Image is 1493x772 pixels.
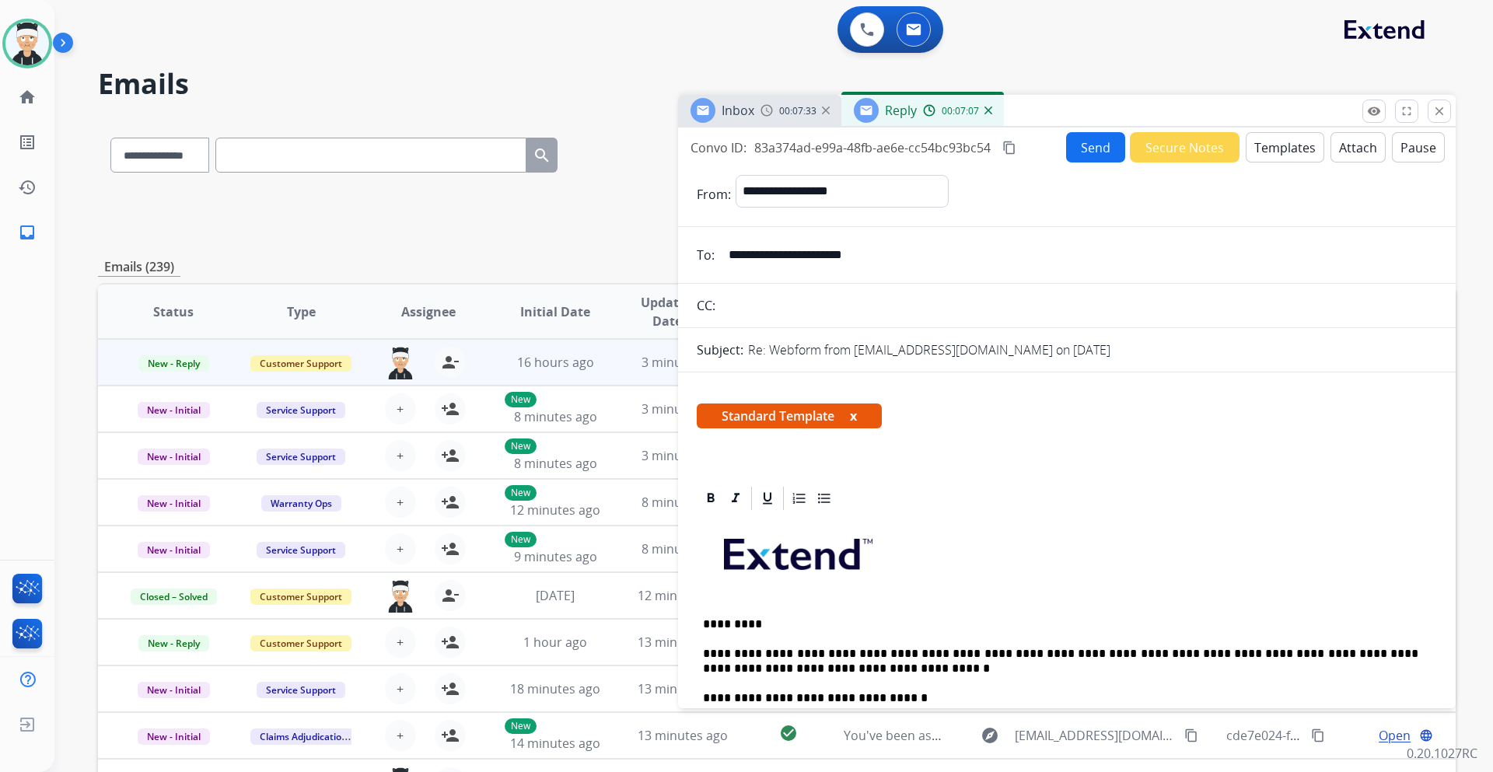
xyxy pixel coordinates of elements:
[385,533,416,564] button: +
[638,727,728,744] span: 13 minutes ago
[850,407,857,425] button: x
[505,485,537,501] p: New
[257,449,345,465] span: Service Support
[385,393,416,424] button: +
[1407,744,1477,763] p: 0.20.1027RC
[441,446,460,465] mat-icon: person_add
[401,302,456,321] span: Assignee
[1184,728,1198,742] mat-icon: content_copy
[505,392,537,407] p: New
[788,487,811,510] div: Ordered List
[844,727,1332,744] span: You've been assigned a new service order: d0cdc93c-7a0c-4e42-aed3-c9c93bc64076
[536,587,575,604] span: [DATE]
[138,635,209,651] span: New - Reply
[441,400,460,418] mat-icon: person_add
[153,302,194,321] span: Status
[250,728,357,745] span: Claims Adjudication
[697,403,882,428] span: Standard Template
[18,133,37,152] mat-icon: list_alt
[510,735,600,752] span: 14 minutes ago
[138,355,209,372] span: New - Reply
[697,296,715,315] p: CC:
[397,540,404,558] span: +
[1400,104,1414,118] mat-icon: fullscreen
[514,548,597,565] span: 9 minutes ago
[942,105,979,117] span: 00:07:07
[514,455,597,472] span: 8 minutes ago
[638,680,728,697] span: 13 minutes ago
[697,185,731,204] p: From:
[642,447,725,464] span: 3 minutes ago
[1015,726,1175,745] span: [EMAIL_ADDRESS][DOMAIN_NAME]
[385,487,416,518] button: +
[441,586,460,605] mat-icon: person_remove
[510,501,600,519] span: 12 minutes ago
[779,724,798,742] mat-icon: check_circle
[138,728,210,745] span: New - Initial
[748,341,1110,359] p: Re: Webform from [EMAIL_ADDRESS][DOMAIN_NAME] on [DATE]
[18,223,37,242] mat-icon: inbox
[533,146,551,165] mat-icon: search
[397,493,404,512] span: +
[397,633,404,651] span: +
[697,341,743,359] p: Subject:
[724,487,747,510] div: Italic
[642,400,725,417] span: 3 minutes ago
[722,102,754,119] span: Inbox
[250,635,351,651] span: Customer Support
[287,302,316,321] span: Type
[1311,728,1325,742] mat-icon: content_copy
[98,257,180,277] p: Emails (239)
[441,353,460,372] mat-icon: person_remove
[505,718,537,734] p: New
[397,446,404,465] span: +
[1130,132,1240,162] button: Secure Notes
[1226,727,1452,744] span: cde7e024-fb2e-46f5-992a-f59cfbdf70cb
[981,726,999,745] mat-icon: explore
[441,493,460,512] mat-icon: person_add
[385,440,416,471] button: +
[441,726,460,745] mat-icon: person_add
[520,302,590,321] span: Initial Date
[638,587,728,604] span: 12 minutes ago
[250,589,351,605] span: Customer Support
[642,494,725,511] span: 8 minutes ago
[779,105,816,117] span: 00:07:33
[385,673,416,704] button: +
[250,355,351,372] span: Customer Support
[18,88,37,107] mat-icon: home
[638,634,728,651] span: 13 minutes ago
[1330,132,1386,162] button: Attach
[138,495,210,512] span: New - Initial
[397,726,404,745] span: +
[441,679,460,698] mat-icon: person_add
[632,293,703,330] span: Updated Date
[523,634,587,651] span: 1 hour ago
[138,402,210,418] span: New - Initial
[18,178,37,197] mat-icon: history
[257,402,345,418] span: Service Support
[514,408,597,425] span: 8 minutes ago
[261,495,341,512] span: Warranty Ops
[1379,726,1411,745] span: Open
[1419,728,1433,742] mat-icon: language
[131,589,217,605] span: Closed – Solved
[397,679,404,698] span: +
[257,542,345,558] span: Service Support
[517,354,594,371] span: 16 hours ago
[385,627,416,658] button: +
[885,102,917,119] span: Reply
[385,580,416,613] img: agent-avatar
[98,68,1456,100] h2: Emails
[138,682,210,698] span: New - Initial
[1246,132,1324,162] button: Templates
[510,680,600,697] span: 18 minutes ago
[1432,104,1446,118] mat-icon: close
[1392,132,1445,162] button: Pause
[1066,132,1125,162] button: Send
[697,246,715,264] p: To:
[385,347,416,379] img: agent-avatar
[505,532,537,547] p: New
[385,720,416,751] button: +
[754,139,991,156] span: 83a374ad-e99a-48fb-ae6e-cc54bc93bc54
